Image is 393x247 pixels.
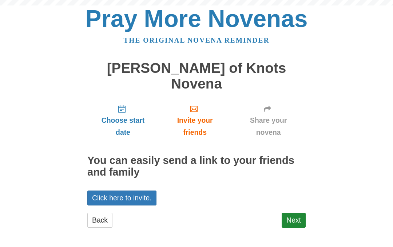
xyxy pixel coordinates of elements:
[87,99,159,142] a: Choose start date
[124,36,270,44] a: The original novena reminder
[166,114,224,138] span: Invite your friends
[87,60,306,91] h1: [PERSON_NAME] of Knots Novena
[231,99,306,142] a: Share your novena
[87,191,156,205] a: Click here to invite.
[159,99,231,142] a: Invite your friends
[95,114,151,138] span: Choose start date
[87,213,112,228] a: Back
[87,155,306,178] h2: You can easily send a link to your friends and family
[238,114,298,138] span: Share your novena
[282,213,306,228] a: Next
[86,5,308,32] a: Pray More Novenas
